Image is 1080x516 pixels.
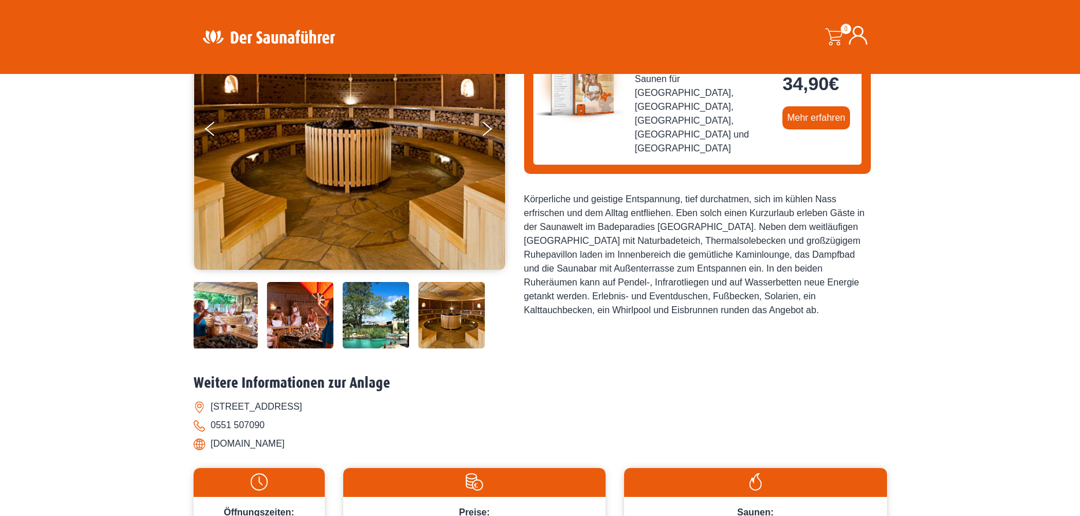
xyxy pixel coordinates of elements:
button: Previous [205,117,234,146]
img: Preise-weiss.svg [349,473,600,491]
img: Flamme-weiss.svg [630,473,881,491]
li: [STREET_ADDRESS] [194,398,887,416]
span: € [829,73,839,94]
h2: Weitere Informationen zur Anlage [194,374,887,392]
span: Saunaführer Nord 2025/2026 - mit mehr als 60 der beliebtesten Saunen für [GEOGRAPHIC_DATA], [GEOG... [635,44,774,155]
img: der-saunafuehrer-2025-nord.jpg [533,35,626,128]
li: 0551 507090 [194,416,887,435]
a: Mehr erfahren [782,106,850,129]
li: [DOMAIN_NAME] [194,435,887,453]
div: Körperliche und geistige Entspannung, tief durchatmen, sich im kühlen Nass erfrischen und dem All... [524,192,871,317]
span: 0 [841,24,851,34]
bdi: 34,90 [782,73,839,94]
img: Uhr-weiss.svg [199,473,319,491]
button: Next [480,117,509,146]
